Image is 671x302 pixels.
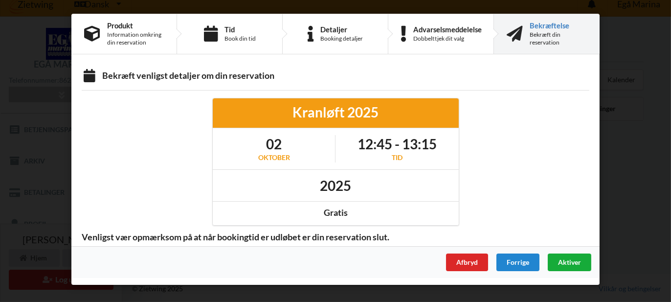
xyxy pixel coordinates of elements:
[358,153,437,163] div: Tid
[220,207,452,218] div: Gratis
[82,70,589,83] div: Bekræft venligst detaljer om din reservation
[413,25,482,33] div: Advarselsmeddelelse
[496,254,539,271] div: Forrige
[446,254,488,271] div: Afbryd
[320,177,351,194] h1: 2025
[258,135,290,153] h1: 02
[530,31,587,46] div: Bekræft din reservation
[258,153,290,163] div: oktober
[75,232,396,243] span: Venligst vær opmærksom på at når bookingtid er udløbet er din reservation slut.
[107,22,164,29] div: Produkt
[320,35,363,43] div: Booking detaljer
[224,25,256,33] div: Tid
[107,31,164,46] div: Information omkring din reservation
[413,35,482,43] div: Dobbelttjek dit valg
[320,25,363,33] div: Detaljer
[530,22,587,29] div: Bekræftelse
[220,103,452,121] div: Kranløft 2025
[558,258,581,266] span: Aktiver
[358,135,437,153] h1: 12:45 - 13:15
[224,35,256,43] div: Book din tid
